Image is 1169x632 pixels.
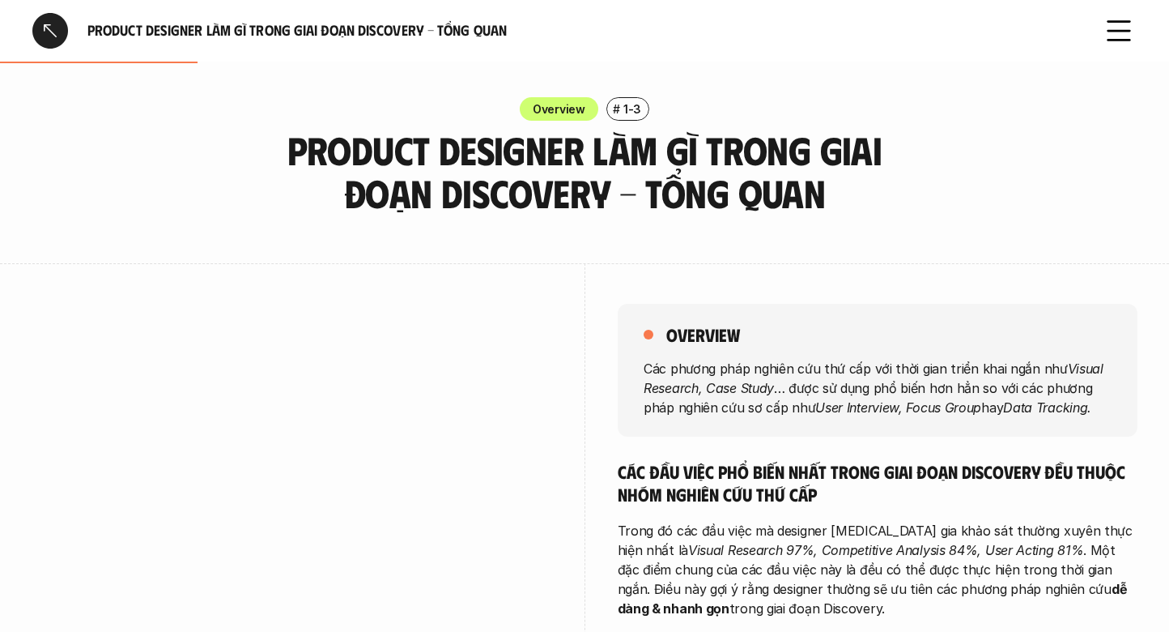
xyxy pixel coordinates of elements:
[613,103,620,115] h6: #
[240,129,929,215] h3: Product Designer làm gì trong giai đoạn Discovery - Tổng quan
[644,358,1112,416] p: Các phương pháp nghiên cứu thứ cấp với thời gian triển khai ngắn như … được sử dụng phổ biến hơn ...
[533,100,585,117] p: Overview
[815,399,981,415] em: User Interview, Focus Group
[623,100,641,117] p: 1-3
[87,21,1082,40] h6: Product Designer làm gì trong giai đoạn Discovery - Tổng quan
[666,323,740,346] h5: overview
[644,360,1107,395] em: Visual Research, Case Study
[1003,399,1091,415] em: Data Tracking.
[618,521,1137,618] p: Trong đó các đầu việc mà designer [MEDICAL_DATA] gia khảo sát thường xuyên thực hiện nhất là . Mộ...
[618,460,1137,505] h5: Các đầu việc phổ biến nhất trong giai đoạn Discovery đều thuộc nhóm nghiên cứu thứ cấp
[688,542,1083,558] em: Visual Research 97%, Competitive Analysis 84%, User Acting 81%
